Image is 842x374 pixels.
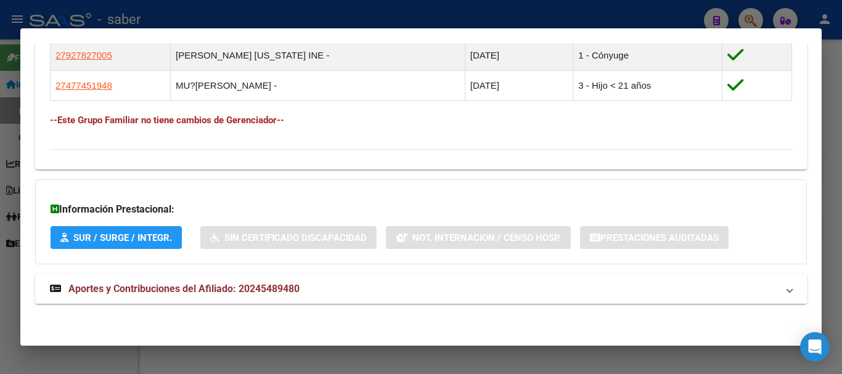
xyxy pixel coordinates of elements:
[50,113,792,127] h4: --Este Grupo Familiar no tiene cambios de Gerenciador--
[465,70,573,100] td: [DATE]
[51,226,182,249] button: SUR / SURGE / INTEGR.
[200,226,377,249] button: Sin Certificado Discapacidad
[73,232,172,243] span: SUR / SURGE / INTEGR.
[573,70,722,100] td: 3 - Hijo < 21 años
[55,80,112,91] span: 27477451948
[171,70,465,100] td: MU?[PERSON_NAME] -
[171,40,465,70] td: [PERSON_NAME] [US_STATE] INE -
[35,274,807,304] mat-expansion-panel-header: Aportes y Contribuciones del Afiliado: 20245489480
[224,232,367,243] span: Sin Certificado Discapacidad
[573,40,722,70] td: 1 - Cónyuge
[412,232,561,243] span: Not. Internacion / Censo Hosp.
[600,232,719,243] span: Prestaciones Auditadas
[800,332,830,362] div: Open Intercom Messenger
[386,226,571,249] button: Not. Internacion / Censo Hosp.
[68,283,300,295] span: Aportes y Contribuciones del Afiliado: 20245489480
[465,40,573,70] td: [DATE]
[51,202,791,217] h3: Información Prestacional:
[55,50,112,60] span: 27927827005
[580,226,729,249] button: Prestaciones Auditadas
